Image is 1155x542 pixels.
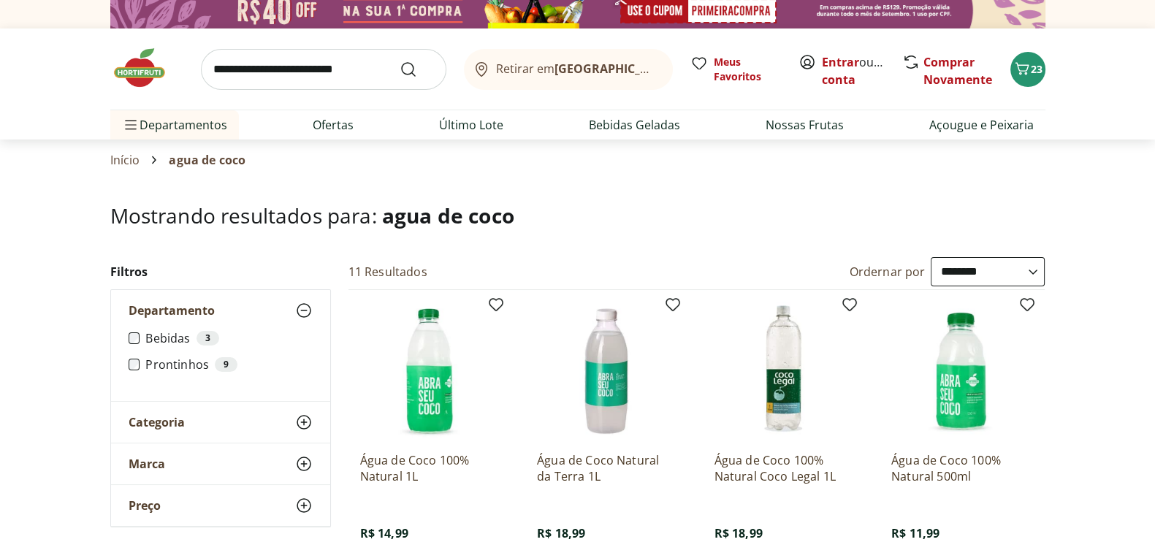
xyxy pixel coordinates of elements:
[891,525,939,541] span: R$ 11,99
[122,107,140,142] button: Menu
[360,525,408,541] span: R$ 14,99
[313,116,354,134] a: Ofertas
[822,54,859,70] a: Entrar
[169,153,245,167] span: agua de coco
[129,498,161,513] span: Preço
[145,331,312,346] label: Bebidas
[201,49,446,90] input: search
[129,303,215,318] span: Departamento
[891,452,1030,484] a: Água de Coco 100% Natural 500ml
[589,116,680,134] a: Bebidas Geladas
[111,331,330,401] div: Departamento
[110,257,331,286] h2: Filtros
[360,452,499,484] a: Água de Coco 100% Natural 1L
[110,153,140,167] a: Início
[110,46,183,90] img: Hortifruti
[554,61,801,77] b: [GEOGRAPHIC_DATA]/[GEOGRAPHIC_DATA]
[464,49,673,90] button: Retirar em[GEOGRAPHIC_DATA]/[GEOGRAPHIC_DATA]
[537,452,676,484] a: Água de Coco Natural da Terra 1L
[400,61,435,78] button: Submit Search
[129,457,165,471] span: Marca
[145,357,312,372] label: Prontinhos
[766,116,844,134] a: Nossas Frutas
[129,415,185,430] span: Categoria
[1010,52,1045,87] button: Carrinho
[111,402,330,443] button: Categoria
[537,302,676,440] img: Água de Coco Natural da Terra 1L
[111,485,330,526] button: Preço
[822,54,902,88] a: Criar conta
[122,107,227,142] span: Departamentos
[111,290,330,331] button: Departamento
[923,54,992,88] a: Comprar Novamente
[891,302,1030,440] img: Água de Coco 100% Natural 500ml
[382,202,514,229] span: agua de coco
[1031,62,1042,76] span: 23
[215,357,237,372] div: 9
[197,331,219,346] div: 3
[850,264,926,280] label: Ordernar por
[537,525,585,541] span: R$ 18,99
[822,53,887,88] span: ou
[714,525,762,541] span: R$ 18,99
[714,302,853,440] img: Água de Coco 100% Natural Coco Legal 1L
[929,116,1034,134] a: Açougue e Peixaria
[111,443,330,484] button: Marca
[439,116,503,134] a: Último Lote
[714,55,781,84] span: Meus Favoritos
[360,302,499,440] img: Água de Coco 100% Natural 1L
[496,62,657,75] span: Retirar em
[348,264,427,280] h2: 11 Resultados
[110,204,1045,227] h1: Mostrando resultados para:
[714,452,853,484] a: Água de Coco 100% Natural Coco Legal 1L
[690,55,781,84] a: Meus Favoritos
